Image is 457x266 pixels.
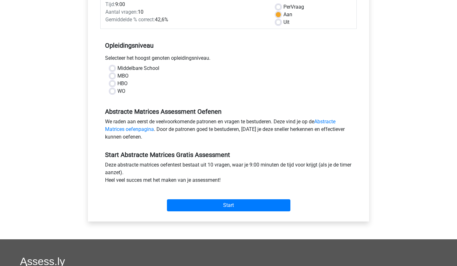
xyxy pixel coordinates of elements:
[101,16,271,24] div: 42,6%
[101,1,271,8] div: 9:00
[117,80,128,87] label: HBO
[117,65,159,72] label: Middelbare School
[105,9,138,15] span: Aantal vragen:
[105,1,115,7] span: Tijd:
[283,4,291,10] span: Per
[100,161,357,187] div: Deze abstracte matrices oefentest bestaat uit 10 vragen, waar je 9:00 minuten de tijd voor krijgt...
[283,3,304,11] label: Vraag
[105,108,352,115] h5: Abstracte Matrices Assessment Oefenen
[167,199,290,211] input: Start
[105,39,352,52] h5: Opleidingsniveau
[100,118,357,143] div: We raden aan eerst de veelvoorkomende patronen en vragen te bestuderen. Deze vind je op de . Door...
[283,18,289,26] label: Uit
[283,11,292,18] label: Aan
[105,17,155,23] span: Gemiddelde % correct:
[105,151,352,159] h5: Start Abstracte Matrices Gratis Assessment
[100,54,357,65] div: Selecteer het hoogst genoten opleidingsniveau.
[117,72,129,80] label: MBO
[101,8,271,16] div: 10
[117,87,125,95] label: WO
